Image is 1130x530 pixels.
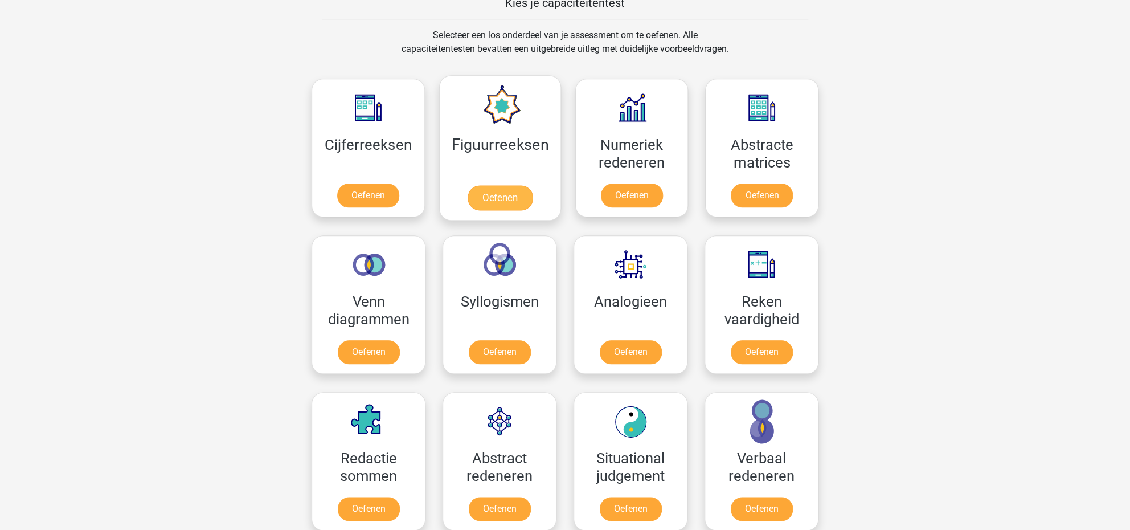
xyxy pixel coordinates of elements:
[469,340,531,364] a: Oefenen
[731,497,793,521] a: Oefenen
[467,185,532,210] a: Oefenen
[600,340,662,364] a: Oefenen
[469,497,531,521] a: Oefenen
[731,340,793,364] a: Oefenen
[731,184,793,207] a: Oefenen
[338,340,400,364] a: Oefenen
[338,497,400,521] a: Oefenen
[337,184,399,207] a: Oefenen
[390,28,739,70] div: Selecteer een los onderdeel van je assessment om te oefenen. Alle capaciteitentesten bevatten een...
[600,497,662,521] a: Oefenen
[601,184,663,207] a: Oefenen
